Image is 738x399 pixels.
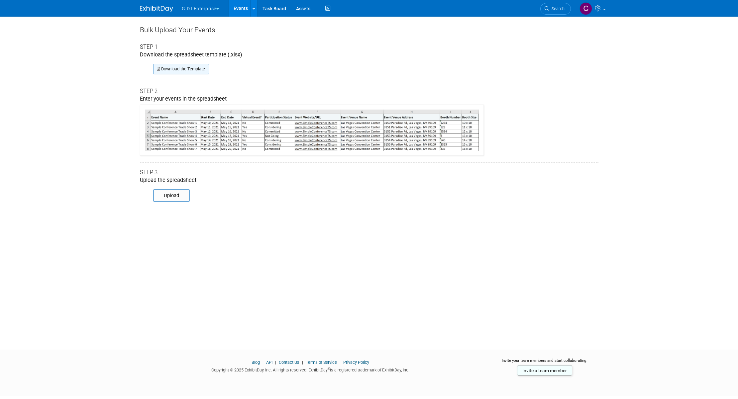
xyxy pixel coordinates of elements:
[140,43,598,51] div: Step 1
[140,95,598,156] div: Enter your events in the spreadsheet
[540,3,571,15] a: Search
[140,25,598,35] div: Bulk Upload Your Events
[328,367,330,370] sup: ®
[252,360,260,365] a: Blog
[140,169,598,177] div: Step 3
[338,360,342,365] span: |
[343,360,369,365] a: Privacy Policy
[140,87,598,95] div: Step 2
[140,6,173,12] img: ExhibitDay
[279,360,299,365] a: Contact Us
[266,360,272,365] a: API
[140,177,598,184] div: Upload the spreadsheet
[153,64,209,74] a: Download the Template
[140,51,598,59] div: Download the spreadsheet template (.xlsx)
[549,6,565,11] span: Search
[273,360,278,365] span: |
[300,360,305,365] span: |
[580,2,592,15] img: Clayton Stackpole
[140,365,481,373] div: Copyright © 2025 ExhibitDay, Inc. All rights reserved. ExhibitDay is a registered trademark of Ex...
[517,365,572,376] a: Invite a team member
[261,360,265,365] span: |
[491,358,598,368] div: Invite your team members and start collaborating:
[306,360,337,365] a: Terms of Service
